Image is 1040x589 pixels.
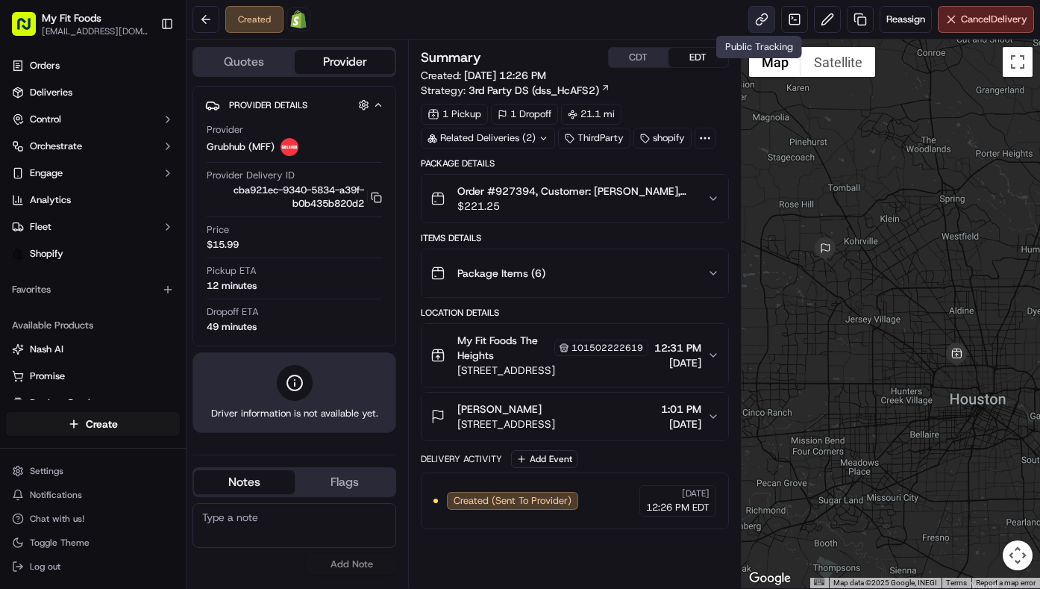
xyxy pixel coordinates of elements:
[67,158,205,169] div: We're available if you need us!
[120,328,245,355] a: 💻API Documentation
[30,220,51,234] span: Fleet
[15,217,39,246] img: Wisdom Oko
[6,278,180,302] div: Favorites
[6,484,180,505] button: Notifications
[558,128,630,149] div: ThirdParty
[561,104,621,125] div: 21.1 mi
[30,343,63,356] span: Nash AI
[170,272,201,284] span: [DATE]
[12,396,174,410] a: Product Catalog
[454,494,571,508] span: Created (Sent To Provider)
[6,391,180,415] button: Product Catalog
[205,93,383,117] button: Provider Details
[422,324,727,387] button: My Fit Foods The Heights101502222619[STREET_ADDRESS]12:31 PM[DATE]
[12,248,24,260] img: Shopify logo
[457,266,545,281] span: Package Items ( 6 )
[6,532,180,553] button: Toggle Theme
[938,6,1034,33] button: CancelDelivery
[15,15,45,45] img: Nash
[194,50,295,74] button: Quotes
[421,51,481,64] h3: Summary
[211,407,378,420] span: Driver information is not available yet.
[6,161,180,185] button: Engage
[141,334,239,349] span: API Documentation
[886,13,925,26] span: Reassign
[609,48,668,67] button: CDT
[6,134,180,158] button: Orchestrate
[6,6,154,42] button: My Fit Foods[EMAIL_ADDRESS][DOMAIN_NAME]
[12,370,174,383] a: Promise
[6,314,180,337] div: Available Products
[207,264,257,278] span: Pickup ETA
[229,99,307,111] span: Provider Details
[745,569,795,588] img: Google
[1003,47,1033,77] button: Toggle fullscreen view
[421,83,610,98] div: Strategy:
[464,69,546,82] span: [DATE] 12:26 PM
[295,470,395,494] button: Flags
[30,396,101,410] span: Product Catalog
[194,470,295,494] button: Notes
[207,169,295,182] span: Provider Delivery ID
[42,10,101,25] span: My Fit Foods
[6,242,180,266] a: Shopify
[126,335,138,347] div: 💻
[6,508,180,529] button: Chat with us!
[86,417,118,431] span: Create
[457,417,555,431] span: [STREET_ADDRESS]
[30,232,42,244] img: 1736555255976-a54dd68f-1ca7-489b-9aae-adbdc363a1c4
[46,272,159,284] span: Wisdom [PERSON_NAME]
[6,364,180,388] button: Promise
[421,307,728,319] div: Location Details
[814,579,824,585] button: Keyboard shortcuts
[30,193,71,207] span: Analytics
[749,47,801,77] button: Show street map
[469,83,610,98] a: 3rd Party DS (dss_HcAFS2)
[633,128,692,149] div: shopify
[801,47,875,77] button: Show satellite imagery
[6,412,180,436] button: Create
[457,199,695,214] span: $221.25
[668,48,728,67] button: EDT
[422,175,727,222] button: Order #927394, Customer: [PERSON_NAME], Customer's 37 Order, [US_STATE], Day: [DATE] | Time: 4PM-...
[654,355,701,370] span: [DATE]
[15,258,39,287] img: Wisdom Oko
[654,340,701,355] span: 12:31 PM
[207,238,239,252] span: $15.99
[254,147,272,165] button: Start new chat
[421,232,728,244] div: Items Details
[457,184,695,199] span: Order #927394, Customer: [PERSON_NAME], Customer's 37 Order, [US_STATE], Day: [DATE] | Time: 4PM-7PM
[491,104,558,125] div: 1 Dropoff
[30,166,63,180] span: Engage
[30,465,63,477] span: Settings
[67,143,245,158] div: Start new chat
[421,104,488,125] div: 1 Pickup
[286,7,310,31] a: Shopify
[15,194,100,206] div: Past conversations
[682,487,709,499] span: [DATE]
[105,370,181,381] a: Powered byPylon
[207,223,229,237] span: Price
[6,556,180,577] button: Log out
[30,113,61,126] span: Control
[6,107,180,131] button: Control
[833,579,937,587] span: Map data ©2025 Google, INEGI
[6,337,180,361] button: Nash AI
[31,143,58,169] img: 8571987876998_91fb9ceb93ad5c398215_72.jpg
[46,231,159,243] span: Wisdom [PERSON_NAME]
[6,54,180,78] a: Orders
[162,272,167,284] span: •
[422,393,727,440] button: [PERSON_NAME][STREET_ADDRESS]1:01 PM[DATE]
[30,140,82,153] span: Orchestrate
[961,13,1027,26] span: Cancel Delivery
[231,191,272,209] button: See all
[30,537,90,549] span: Toggle Theme
[1003,540,1033,570] button: Map camera controls
[457,363,648,378] span: [STREET_ADDRESS]
[469,83,599,98] span: 3rd Party DS (dss_HcAFS2)
[30,561,60,573] span: Log out
[30,334,114,349] span: Knowledge Base
[422,249,727,297] button: Package Items (6)
[42,25,148,37] button: [EMAIL_ADDRESS][DOMAIN_NAME]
